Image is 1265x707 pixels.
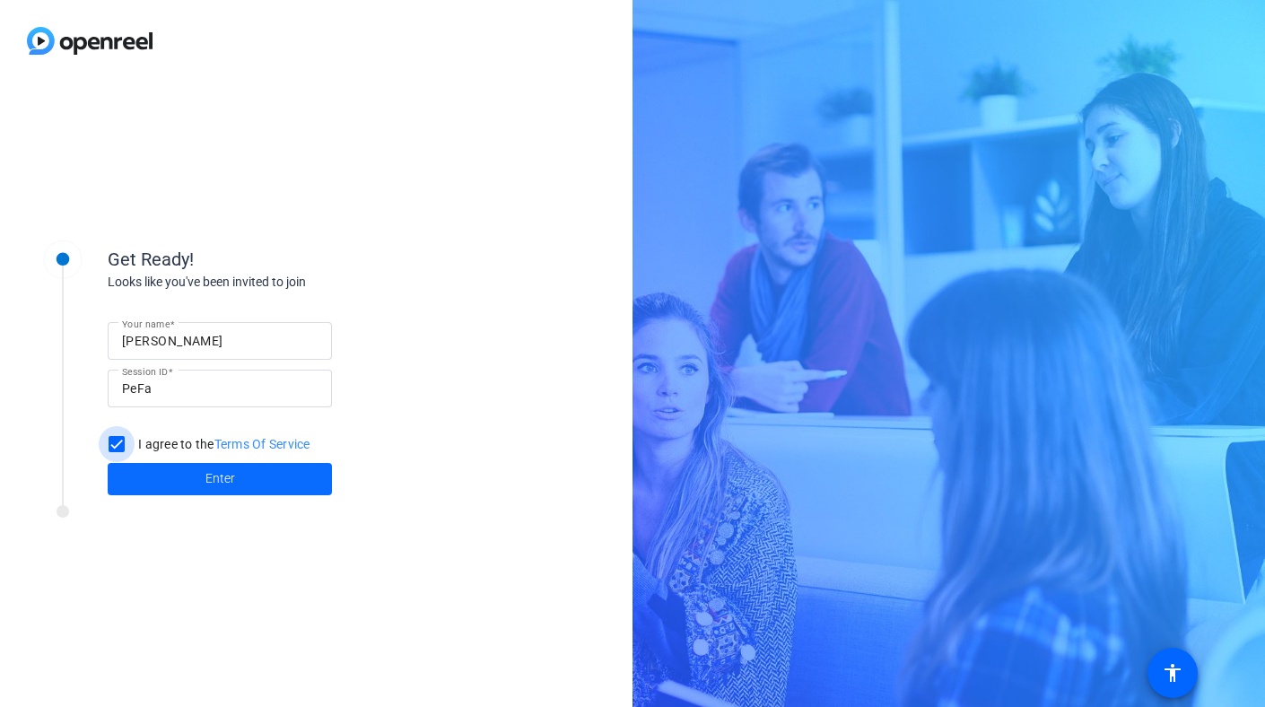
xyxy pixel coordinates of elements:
mat-icon: accessibility [1162,662,1183,684]
label: I agree to the [135,435,310,453]
mat-label: Session ID [122,366,168,377]
mat-label: Your name [122,319,170,329]
button: Enter [108,463,332,495]
div: Looks like you've been invited to join [108,273,467,292]
div: Get Ready! [108,246,467,273]
span: Enter [205,469,235,488]
a: Terms Of Service [214,437,310,451]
